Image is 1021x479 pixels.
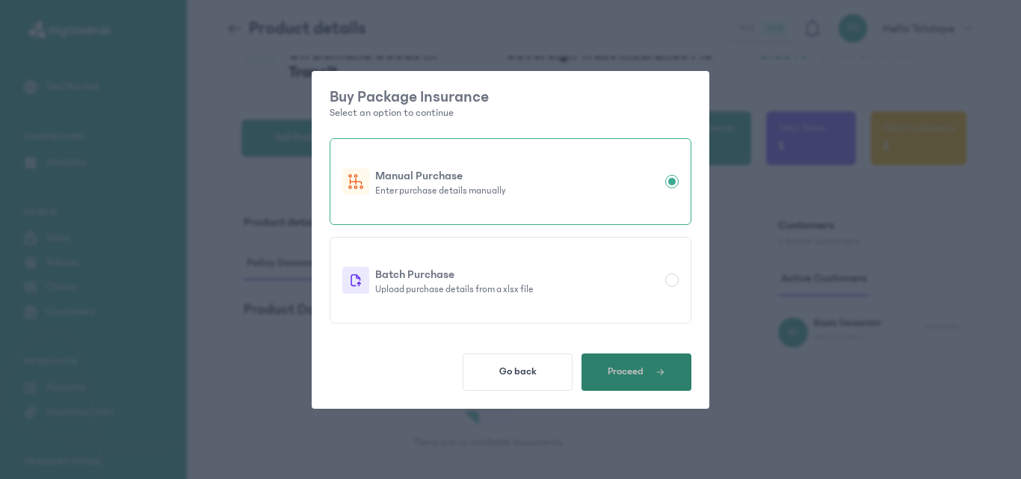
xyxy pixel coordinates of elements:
p: Upload purchase details from a xlsx file [375,283,659,295]
span: Go back [499,365,537,377]
span: Proceed [608,365,644,377]
p: Select an option to continue [330,105,691,120]
p: Enter purchase details manually [375,185,659,197]
p: Batch Purchase [375,265,659,283]
p: Manual Purchase [375,167,659,185]
button: Go back [463,353,573,391]
button: Proceed [582,353,691,391]
p: Buy Package Insurance [330,89,691,105]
